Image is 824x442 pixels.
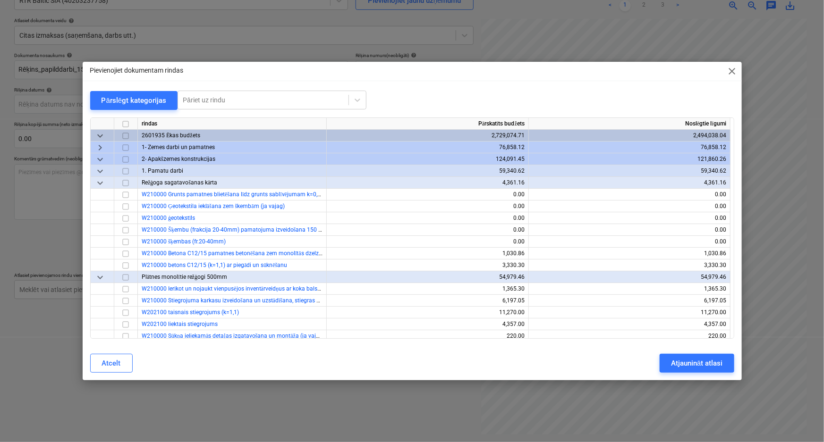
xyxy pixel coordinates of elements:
a: W202100 liektais stiegrojums [142,321,218,327]
div: 220.00 [331,330,525,342]
a: W210000 Ģeotekstila ieklāšana zem škembām (ja vajag) [142,203,285,209]
a: W210000 ģeotekstīls [142,215,195,221]
a: W202100 taisnais stiegrojums (k=1,1) [142,309,239,316]
iframe: Chat Widget [777,397,824,442]
div: 76,858.12 [533,142,726,153]
button: Atcelt [90,354,133,373]
div: 6,197.05 [331,295,525,307]
div: Noslēgtie līgumi [529,118,731,130]
button: Atjaunināt atlasi [660,354,734,373]
div: 1,030.86 [533,248,726,259]
div: 1,365.30 [331,283,525,295]
div: 4,357.00 [533,318,726,330]
div: 0.00 [331,189,525,200]
div: 54,979.46 [331,271,525,283]
div: 0.00 [533,200,726,212]
div: 0.00 [533,236,726,248]
div: 6,197.05 [533,295,726,307]
div: 1,365.30 [533,283,726,295]
a: W210000 Šķembu (frakcija 20-40mm) pamatojuma izveidošana 150 mm biezumā, ieskaitot blietēšanu [142,226,403,233]
div: 3,330.30 [533,259,726,271]
div: 220.00 [533,330,726,342]
div: 59,340.62 [331,165,525,177]
div: 54,979.46 [533,271,726,283]
a: W210000 Ierīkot un nojaukt vienpusējos inventārveidņus ar koka balstiem [142,285,329,292]
span: 2- Apakšzemes konstrukcijas [142,156,215,162]
span: Plātnes monolītie režģogi 500mm [142,274,227,280]
div: 0.00 [533,212,726,224]
div: 0.00 [533,224,726,236]
a: W210000 Betona C12/15 pamatnes betonēšana zem monolītās dzelzsbetona plātnes 70mm biezumā [142,250,400,257]
span: Režģoga sagatavošanas kārta [142,179,217,186]
a: W210000 Sūkņa ieliekamās detaļas izgatavošana un montāža (ja vajag) [142,333,324,339]
span: keyboard_arrow_right [94,142,106,153]
div: rindas [138,118,327,130]
span: keyboard_arrow_down [94,272,106,283]
span: keyboard_arrow_down [94,177,106,189]
div: 121,860.26 [533,153,726,165]
a: W210000 šķembas (fr.20-40mm) [142,238,226,245]
p: Pievienojiet dokumentam rindas [90,66,184,75]
span: 2601935 Ēkas budžets [142,132,200,139]
a: W210000 Stiegrojuma karkasu izveidošana un uzstādīšana, stiegras savienojot ar stiepli (pēc spec.) [142,297,394,304]
div: 0.00 [331,212,525,224]
button: Pārslēgt kategorijas [90,91,178,110]
div: Atjaunināt atlasi [671,357,722,369]
div: 4,361.16 [533,177,726,189]
span: keyboard_arrow_down [94,166,106,177]
div: 11,270.00 [331,307,525,318]
a: W210000 betons C12/15 (k=1,1) ar piegādi un sūknēšanu [142,262,287,268]
div: 3,330.30 [331,259,525,271]
div: 0.00 [331,224,525,236]
span: keyboard_arrow_down [94,130,106,142]
div: Pārslēgt kategorijas [102,94,167,107]
div: 4,357.00 [331,318,525,330]
a: W210000 Grunts pamatnes blietēšana līdz grunts sablīvējumam k=0,96 (ja vajag) [142,191,349,198]
div: 76,858.12 [331,142,525,153]
div: 59,340.62 [533,165,726,177]
div: 0.00 [533,189,726,200]
span: 1- Zemes darbi un pamatnes [142,144,215,150]
span: 1. Pamatu darbi [142,167,183,174]
div: 2,494,038.04 [533,130,726,142]
div: 124,091.45 [331,153,525,165]
div: 0.00 [331,200,525,212]
div: Pārskatīts budžets [327,118,529,130]
span: keyboard_arrow_down [94,154,106,165]
div: 2,729,074.71 [331,130,525,142]
div: 4,361.16 [331,177,525,189]
div: 0.00 [331,236,525,248]
span: close [727,66,738,77]
div: 1,030.86 [331,248,525,259]
div: 11,270.00 [533,307,726,318]
div: Atcelt [102,357,121,369]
